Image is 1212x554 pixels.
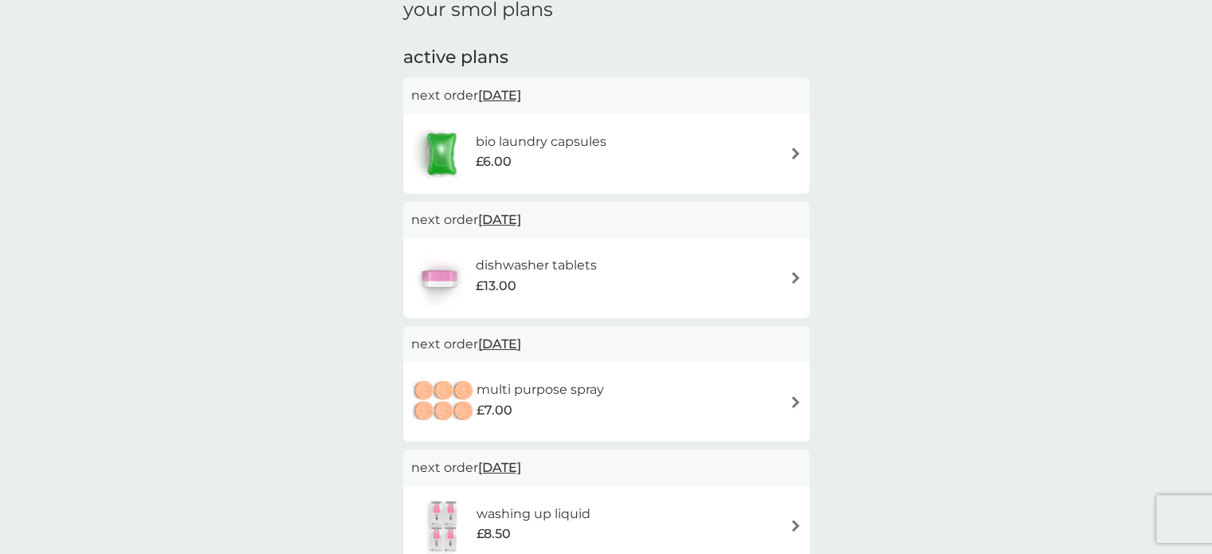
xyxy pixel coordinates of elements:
[411,85,802,106] p: next order
[477,400,512,421] span: £7.00
[477,524,511,544] span: £8.50
[411,458,802,478] p: next order
[790,396,802,408] img: arrow right
[478,204,521,235] span: [DATE]
[411,210,802,230] p: next order
[411,498,477,554] img: washing up liquid
[476,276,516,297] span: £13.00
[790,520,802,532] img: arrow right
[478,80,521,111] span: [DATE]
[790,272,802,284] img: arrow right
[411,250,467,306] img: dishwasher tablets
[477,504,590,525] h6: washing up liquid
[411,334,802,355] p: next order
[411,126,472,182] img: bio laundry capsules
[411,374,477,430] img: multi purpose spray
[476,151,512,172] span: £6.00
[477,379,604,400] h6: multi purpose spray
[476,255,597,276] h6: dishwasher tablets
[476,132,606,152] h6: bio laundry capsules
[478,328,521,360] span: [DATE]
[403,45,810,70] h2: active plans
[478,452,521,483] span: [DATE]
[790,147,802,159] img: arrow right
